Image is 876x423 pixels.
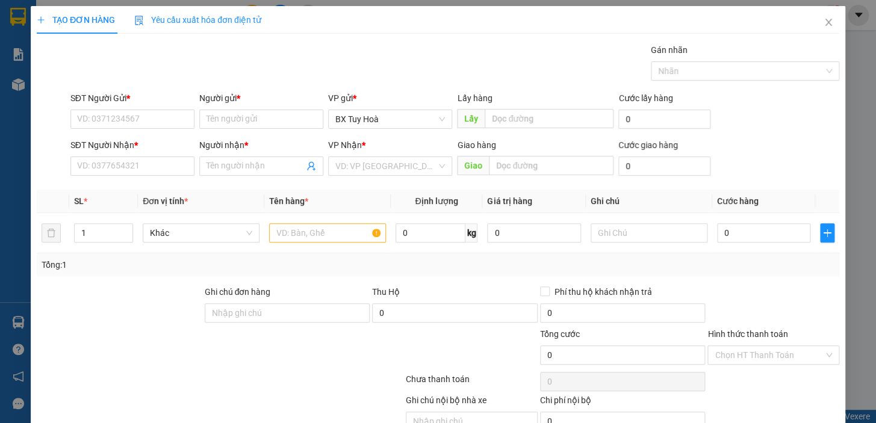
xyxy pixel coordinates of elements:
span: Định lượng [415,196,458,206]
label: Ghi chú đơn hàng [204,287,270,297]
span: Thu Hộ [372,287,400,297]
input: VD: Bàn, Ghế [269,223,386,242]
label: Cước giao hàng [618,140,678,150]
input: Ghi chú đơn hàng [204,303,370,323]
span: Giao [457,156,489,175]
span: Giá trị hàng [487,196,532,206]
button: plus [820,223,834,242]
label: Gán nhãn [651,45,688,55]
span: SL [74,196,84,206]
span: user-add [306,161,316,171]
input: Ghi Chú [591,223,707,242]
label: Cước lấy hàng [618,93,673,103]
button: delete [42,223,61,242]
div: Tổng: 1 [42,258,339,271]
span: Phí thu hộ khách nhận trả [550,285,657,298]
button: Close [812,6,845,40]
span: Giao hàng [457,140,495,150]
span: Tổng cước [540,329,580,339]
th: Ghi chú [586,190,712,213]
input: 0 [487,223,581,242]
span: Lấy [457,109,485,128]
span: kg [465,223,477,242]
span: BX Tuy Hoà [335,110,445,128]
span: VP Nhận [328,140,362,150]
span: close [824,17,833,27]
div: Chi phí nội bộ [540,394,706,412]
div: Người gửi [199,91,323,105]
span: plus [821,228,834,238]
span: Yêu cầu xuất hóa đơn điện tử [134,15,261,25]
input: Dọc đường [489,156,614,175]
div: Người nhận [199,138,323,152]
div: Chưa thanh toán [405,372,539,394]
span: Cước hàng [717,196,759,206]
img: icon [134,16,144,25]
span: plus [37,16,45,24]
input: Cước giao hàng [618,156,710,176]
input: Cước lấy hàng [618,110,710,129]
span: Lấy hàng [457,93,492,103]
span: TẠO ĐƠN HÀNG [37,15,115,25]
div: SĐT Người Gửi [70,91,194,105]
div: VP gửi [328,91,452,105]
span: Đơn vị tính [143,196,188,206]
div: Ghi chú nội bộ nhà xe [406,394,538,412]
label: Hình thức thanh toán [707,329,787,339]
span: Tên hàng [269,196,308,206]
div: SĐT Người Nhận [70,138,194,152]
span: Khác [150,224,252,242]
input: Dọc đường [485,109,614,128]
